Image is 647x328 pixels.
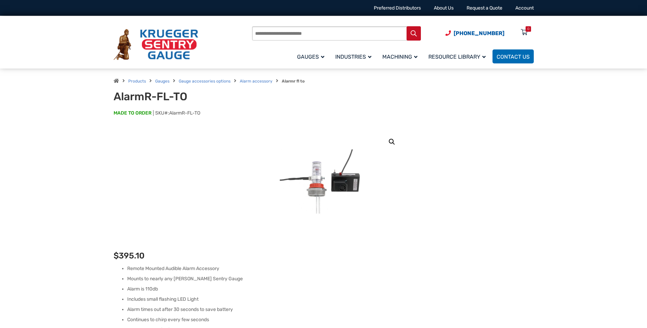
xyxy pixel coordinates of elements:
img: Krueger Sentry Gauge [114,29,198,60]
a: Gauges [155,79,170,84]
a: Request a Quote [467,5,502,11]
span: $ [114,251,119,260]
h1: AlarmR-FL-TO [114,90,282,103]
span: Industries [335,54,371,60]
a: Contact Us [492,49,534,63]
div: 0 [527,26,529,32]
li: Includes small flashing LED Light [127,296,534,303]
a: Gauge accessories options [179,79,231,84]
li: Remote Mounted Audible Alarm Accessory [127,265,534,272]
strong: Alarmr fl to [282,79,305,84]
a: Machining [378,48,424,64]
a: Phone Number (920) 434-8860 [445,29,504,38]
a: Preferred Distributors [374,5,421,11]
span: Resource Library [428,54,486,60]
span: Gauges [297,54,324,60]
li: Mounts to nearly any [PERSON_NAME] Sentry Gauge [127,275,534,282]
a: Alarm accessory [240,79,273,84]
span: SKU#: [153,110,200,116]
a: About Us [434,5,454,11]
a: Products [128,79,146,84]
a: Gauges [293,48,331,64]
bdi: 395.10 [114,251,145,260]
li: Alarm is 110db [127,286,534,293]
span: MADE TO ORDER [114,110,151,117]
li: Alarm times out after 30 seconds to save battery [127,306,534,313]
span: Contact Us [497,54,530,60]
li: Continues to chirp every few seconds [127,316,534,323]
img: AlarmR-FL-TO [273,130,375,233]
a: Account [515,5,534,11]
span: [PHONE_NUMBER] [454,30,504,36]
span: AlarmR-FL-TO [169,110,200,116]
span: Machining [382,54,417,60]
a: View full-screen image gallery [386,136,398,148]
a: Resource Library [424,48,492,64]
a: Industries [331,48,378,64]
